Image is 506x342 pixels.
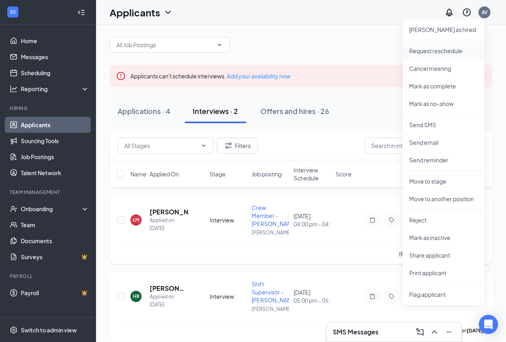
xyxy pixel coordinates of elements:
[224,141,233,150] svg: Filter
[368,217,377,223] svg: Note
[227,72,290,80] a: Add your availability now
[21,233,89,249] a: Documents
[217,138,258,154] button: Filter Filters
[252,229,289,236] p: [PERSON_NAME]
[414,326,426,338] button: ComposeMessage
[10,326,18,334] svg: Settings
[387,217,396,223] svg: Tag
[252,280,297,304] span: Shift Supervisor - [PERSON_NAME]
[200,142,207,149] svg: ChevronDown
[133,293,140,300] div: HR
[462,8,472,17] svg: QuestionInfo
[364,138,484,154] input: Search in interviews
[294,166,331,182] span: Interview Schedule
[10,205,18,213] svg: UserCheck
[116,71,126,81] svg: Error
[333,328,378,336] h3: SMS Messages
[210,216,247,224] div: Interview
[260,106,329,116] div: Offers and hires · 26
[409,216,478,224] p: Reject
[21,205,82,213] div: Onboarding
[193,106,238,116] div: Interviews · 2
[150,284,188,293] h5: [PERSON_NAME] [PERSON_NAME]
[252,204,297,227] span: Crew Member - [PERSON_NAME]
[210,170,226,178] span: Stage
[21,85,90,93] div: Reporting
[10,273,88,280] div: Payroll
[150,293,188,309] div: Applied on [DATE]
[21,149,89,165] a: Job Postings
[150,216,188,232] div: Applied on [DATE]
[210,292,247,300] div: Interview
[294,212,331,228] div: [DATE]
[21,65,89,81] a: Scheduling
[130,170,179,178] span: Name · Applied On
[444,8,454,17] svg: Notifications
[21,33,89,49] a: Home
[133,216,139,223] div: LM
[252,306,289,312] p: [PERSON_NAME]
[294,296,331,304] span: 05:00 pm - 05:15 pm
[252,170,282,178] span: Job posting
[399,251,484,258] p: [PERSON_NAME] interviewed .
[21,285,89,301] a: PayrollCrown
[21,249,89,265] a: SurveysCrown
[428,326,441,338] button: ChevronUp
[21,326,77,334] div: Switch to admin view
[130,72,290,80] span: Applicants can't schedule interviews.
[415,327,425,337] svg: ComposeMessage
[336,170,352,178] span: Score
[77,8,85,16] svg: Collapse
[21,133,89,149] a: Sourcing Tools
[21,217,89,233] a: Team
[479,315,498,334] div: Open Intercom Messenger
[10,105,88,112] div: Hiring
[442,326,455,338] button: Minimize
[10,189,88,196] div: Team Management
[150,208,188,216] h5: [PERSON_NAME]
[163,8,173,17] svg: ChevronDown
[294,220,331,228] span: 04:00 pm - 04:15 pm
[368,293,377,300] svg: Note
[124,141,197,150] input: All Stages
[110,6,160,19] h1: Applicants
[467,328,483,334] b: [DATE]
[482,9,488,16] div: AV
[21,49,89,65] a: Messages
[9,8,17,16] svg: WorkstreamLogo
[116,40,213,49] input: All Job Postings
[21,117,89,133] a: Applicants
[21,165,89,181] a: Talent Network
[10,85,18,93] svg: Analysis
[430,327,439,337] svg: ChevronUp
[387,293,396,300] svg: Tag
[216,42,223,48] svg: ChevronDown
[118,106,170,116] div: Applications · 4
[444,327,454,337] svg: Minimize
[294,288,331,304] div: [DATE]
